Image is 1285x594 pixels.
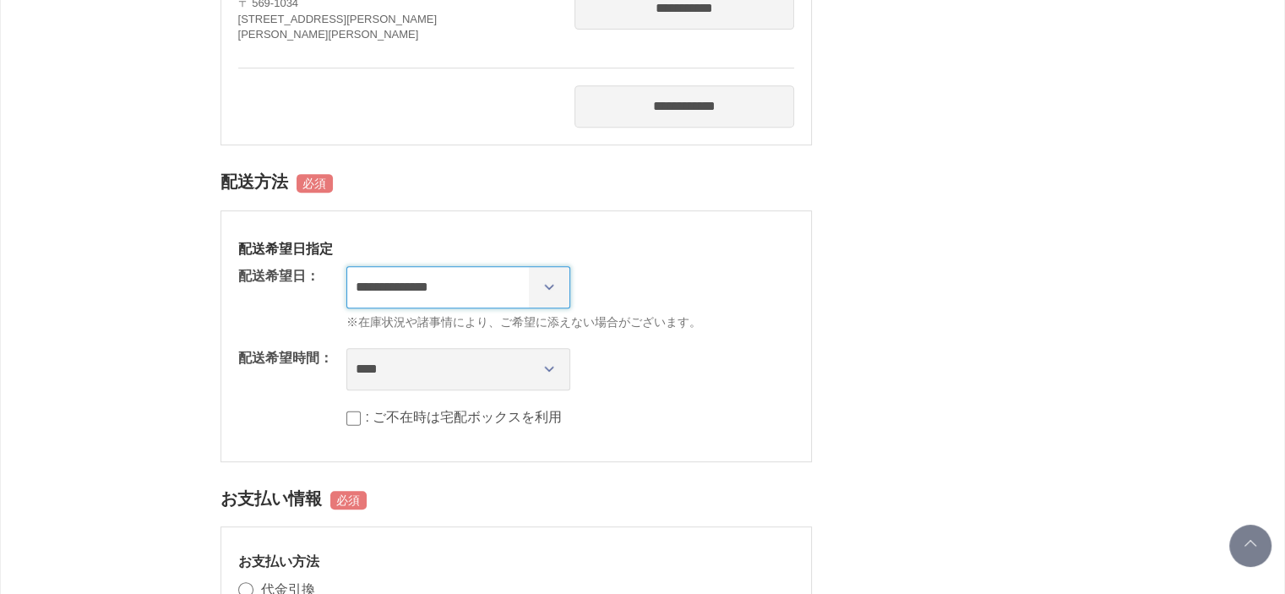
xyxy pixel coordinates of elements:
h2: 配送方法 [221,162,812,202]
label: : ご不在時は宅配ボックスを利用 [366,410,563,424]
span: ※在庫状況や諸事情により、ご希望に添えない場合がございます。 [346,313,794,331]
h3: お支払い方法 [238,553,794,570]
h2: お支払い情報 [221,479,812,519]
dt: 配送希望時間： [238,348,333,368]
dt: 配送希望日： [238,266,319,286]
h3: 配送希望日指定 [238,240,794,258]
